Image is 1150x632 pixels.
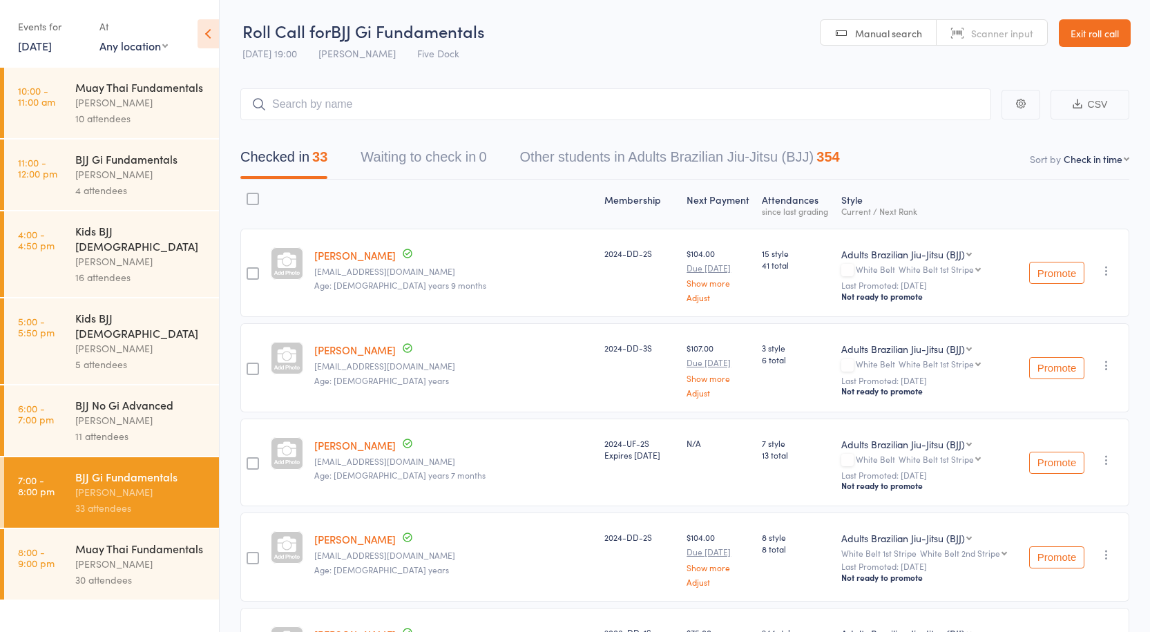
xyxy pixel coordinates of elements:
[479,149,486,164] div: 0
[314,248,396,262] a: [PERSON_NAME]
[75,541,207,556] div: Muay Thai Fundamentals
[75,253,207,269] div: [PERSON_NAME]
[899,359,974,368] div: White Belt 1st Stripe
[75,182,207,198] div: 4 attendees
[687,293,751,302] a: Adjust
[687,263,751,273] small: Due [DATE]
[762,247,830,259] span: 15 style
[242,46,297,60] span: [DATE] 19:00
[75,79,207,95] div: Muay Thai Fundamentals
[99,38,168,53] div: Any location
[242,19,331,42] span: Roll Call for
[687,547,751,557] small: Due [DATE]
[855,26,922,40] span: Manual search
[75,310,207,341] div: Kids BJJ [DEMOGRAPHIC_DATA]
[604,342,675,354] div: 2024-DD-3S
[18,546,55,568] time: 8:00 - 9:00 pm
[841,207,1016,216] div: Current / Next Rank
[762,207,830,216] div: since last grading
[4,211,219,297] a: 4:00 -4:50 pmKids BJJ [DEMOGRAPHIC_DATA][PERSON_NAME]16 attendees
[314,279,486,291] span: Age: [DEMOGRAPHIC_DATA] years 9 months
[841,291,1016,302] div: Not ready to promote
[841,470,1016,480] small: Last Promoted: [DATE]
[841,562,1016,571] small: Last Promoted: [DATE]
[687,388,751,397] a: Adjust
[314,532,396,546] a: [PERSON_NAME]
[1029,546,1084,568] button: Promote
[75,484,207,500] div: [PERSON_NAME]
[604,247,675,259] div: 2024-DD-2S
[4,457,219,528] a: 7:00 -8:00 pmBJJ Gi Fundamentals[PERSON_NAME]33 attendees
[971,26,1033,40] span: Scanner input
[361,142,486,179] button: Waiting to check in0
[836,186,1022,222] div: Style
[314,343,396,357] a: [PERSON_NAME]
[899,454,974,463] div: White Belt 1st Stripe
[75,269,207,285] div: 16 attendees
[920,548,1000,557] div: White Belt 2nd Stripe
[18,15,86,38] div: Events for
[75,572,207,588] div: 30 attendees
[841,531,965,545] div: Adults Brazilian Jiu-Jitsu (BJJ)
[687,374,751,383] a: Show more
[18,229,55,251] time: 4:00 - 4:50 pm
[1029,452,1084,474] button: Promote
[240,142,327,179] button: Checked in33
[841,385,1016,396] div: Not ready to promote
[75,111,207,126] div: 10 attendees
[762,342,830,354] span: 3 style
[75,223,207,253] div: Kids BJJ [DEMOGRAPHIC_DATA]
[4,529,219,600] a: 8:00 -9:00 pmMuay Thai Fundamentals[PERSON_NAME]30 attendees
[762,449,830,461] span: 13 total
[1030,152,1061,166] label: Sort by
[75,469,207,484] div: BJJ Gi Fundamentals
[841,548,1016,557] div: White Belt 1st Stripe
[314,457,593,466] small: nic@turbosmart.com.au
[1051,90,1129,119] button: CSV
[520,142,840,179] button: Other students in Adults Brazilian Jiu-Jitsu (BJJ)354
[331,19,485,42] span: BJJ Gi Fundamentals
[762,259,830,271] span: 41 total
[687,531,751,586] div: $104.00
[75,166,207,182] div: [PERSON_NAME]
[312,149,327,164] div: 33
[687,278,751,287] a: Show more
[687,342,751,396] div: $107.00
[841,454,1016,466] div: White Belt
[75,428,207,444] div: 11 attendees
[75,397,207,412] div: BJJ No Gi Advanced
[99,15,168,38] div: At
[841,359,1016,371] div: White Belt
[18,85,55,107] time: 10:00 - 11:00 am
[75,151,207,166] div: BJJ Gi Fundamentals
[4,298,219,384] a: 5:00 -5:50 pmKids BJJ [DEMOGRAPHIC_DATA][PERSON_NAME]5 attendees
[18,475,55,497] time: 7:00 - 8:00 pm
[240,88,991,120] input: Search by name
[1029,357,1084,379] button: Promote
[604,531,675,543] div: 2024-DD-2S
[417,46,459,60] span: Five Dock
[314,361,593,371] small: Samisultan1243@gmail.com
[75,341,207,356] div: [PERSON_NAME]
[841,480,1016,491] div: Not ready to promote
[314,438,396,452] a: [PERSON_NAME]
[687,437,751,449] div: N/A
[75,356,207,372] div: 5 attendees
[75,556,207,572] div: [PERSON_NAME]
[899,265,974,274] div: White Belt 1st Stripe
[841,342,965,356] div: Adults Brazilian Jiu-Jitsu (BJJ)
[841,376,1016,385] small: Last Promoted: [DATE]
[604,437,675,461] div: 2024-UF-2S
[681,186,756,222] div: Next Payment
[599,186,681,222] div: Membership
[687,563,751,572] a: Show more
[1029,262,1084,284] button: Promote
[314,564,449,575] span: Age: [DEMOGRAPHIC_DATA] years
[18,38,52,53] a: [DATE]
[841,280,1016,290] small: Last Promoted: [DATE]
[841,265,1016,276] div: White Belt
[4,385,219,456] a: 6:00 -7:00 pmBJJ No Gi Advanced[PERSON_NAME]11 attendees
[75,95,207,111] div: [PERSON_NAME]
[18,403,54,425] time: 6:00 - 7:00 pm
[1059,19,1131,47] a: Exit roll call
